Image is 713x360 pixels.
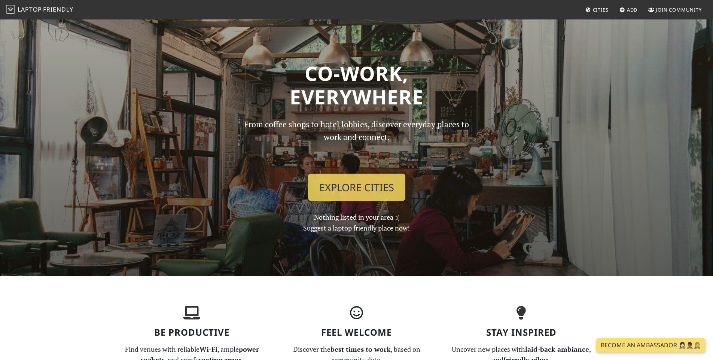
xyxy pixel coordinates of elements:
[525,345,589,354] strong: laid-back ambiance
[18,5,42,13] span: Laptop
[6,5,15,14] img: LaptopFriendly
[627,6,638,13] span: Add
[114,61,599,109] h1: Co-work, Everywhere
[616,3,641,16] a: Add
[279,327,435,338] h3: Feel Welcome
[303,223,410,232] a: Suggest a laptop friendly place now!
[43,5,73,13] span: Friendly
[6,3,73,16] a: LaptopFriendly LaptopFriendly
[114,327,270,338] h3: Be Productive
[233,118,480,234] div: Nothing listed in your area :(
[308,174,405,201] a: Explore Cities
[596,338,706,353] a: Become an Ambassador 🤵🏻‍♀️🤵🏾‍♂️🤵🏼‍♀️
[330,345,391,354] strong: best times to work
[238,118,476,168] p: From coffee shops to hotel lobbies, discover everyday places to work and connect.
[593,6,609,13] span: Cities
[199,345,217,354] strong: Wi-Fi
[444,327,599,338] h3: Stay Inspired
[645,3,705,16] a: Join Community
[582,3,612,16] a: Cities
[656,6,702,13] span: Join Community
